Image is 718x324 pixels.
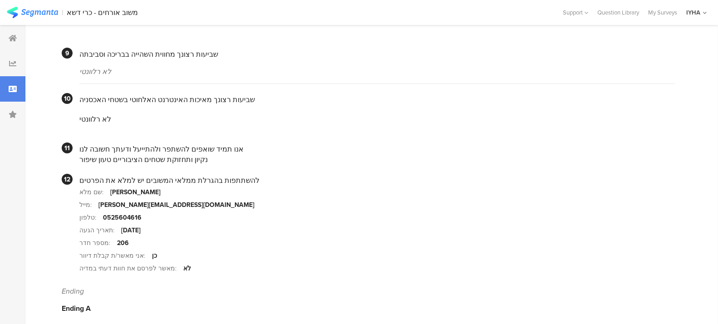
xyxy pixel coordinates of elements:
a: Question Library [593,8,644,17]
div: מייל: [79,200,98,210]
div: 11 [62,142,73,153]
div: Support [563,5,588,20]
div: כן [152,251,157,260]
div: נקיון ותחזוקת שטחים הציבוריים טעון שיפור [79,154,675,165]
a: My Surveys [644,8,682,17]
div: Ending [62,286,675,296]
div: 9 [62,48,73,59]
div: להשתתפות בהגרלת ממלאי המשובים יש למלא את הפרטים [79,175,675,186]
div: 12 [62,174,73,185]
div: מספר חדר: [79,238,117,248]
div: לא רלוונטי [79,66,675,77]
div: מאשר לפרסם את חוות דעתי במדיה: [79,264,183,273]
div: אנו תמיד שואפים להשתפר ולהתייעל ודעתך חשובה לנו [79,144,675,154]
div: משוב אורחים - כרי דשא [67,8,138,17]
div: [PERSON_NAME] [110,187,161,197]
div: שביעות רצונך מאיכות האינטרנט האלחוטי בשטחי האכסניה [79,94,675,105]
div: [PERSON_NAME][EMAIL_ADDRESS][DOMAIN_NAME] [98,200,254,210]
div: Ending A [62,303,675,314]
div: טלפון: [79,213,103,222]
div: שביעות רצונך מחווית השהייה בבריכה וסביבתה [79,49,675,59]
section: לא רלוונטי [79,105,675,133]
div: 206 [117,238,129,248]
div: | [62,7,63,18]
div: IYHA [686,8,700,17]
div: אני מאשר/ת קבלת דיוור: [79,251,152,260]
img: segmanta logo [7,7,58,18]
div: תאריך הגעה: [79,226,121,235]
div: 0525604616 [103,213,142,222]
div: 10 [62,93,73,104]
div: שם מלא: [79,187,110,197]
div: [DATE] [121,226,141,235]
div: לא [183,264,191,273]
